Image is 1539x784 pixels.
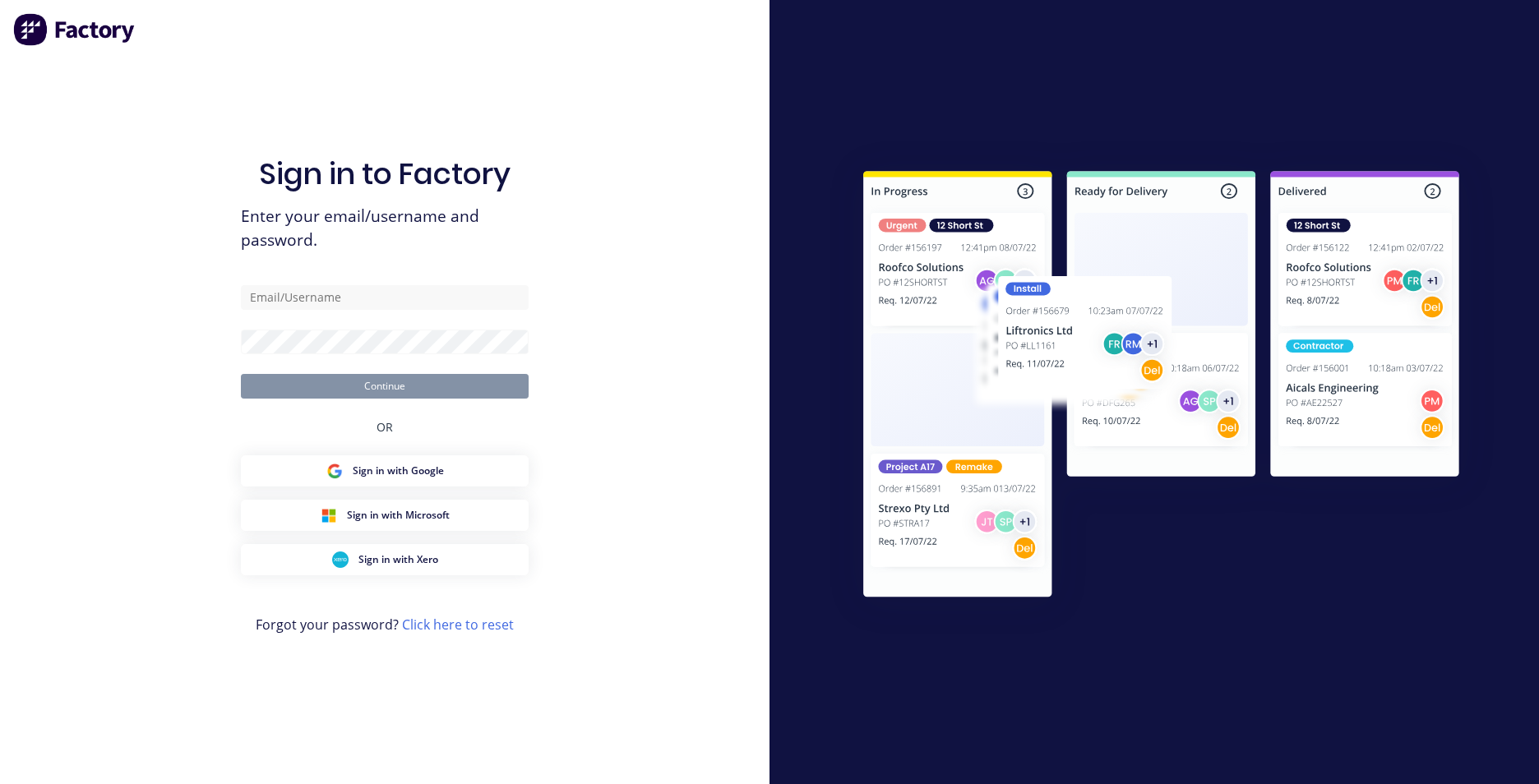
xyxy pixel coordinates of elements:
img: Microsoft Sign in [321,507,337,523]
button: Xero Sign inSign in with Xero [241,544,529,575]
div: OR [377,399,393,455]
img: Xero Sign in [332,551,349,568]
button: Google Sign inSign in with Google [241,455,529,487]
img: Factory [13,13,136,46]
span: Sign in with Microsoft [347,508,450,523]
img: Sign in [827,138,1495,636]
button: Microsoft Sign inSign in with Microsoft [241,500,529,531]
span: Sign in with Xero [358,552,438,567]
input: Email/Username [241,285,529,310]
span: Enter your email/username and password. [241,205,529,252]
button: Continue [241,374,529,399]
img: Google Sign in [326,463,343,479]
a: Click here to reset [402,616,514,634]
span: Sign in with Google [353,463,444,478]
span: Forgot your password? [256,615,514,634]
h1: Sign in to Factory [259,156,511,191]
